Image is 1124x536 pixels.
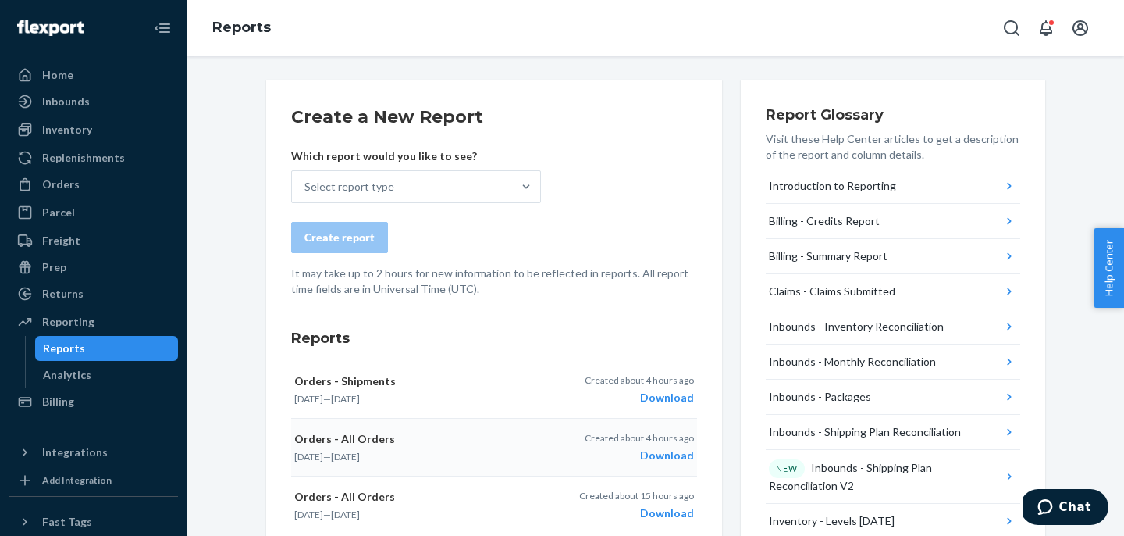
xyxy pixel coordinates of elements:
[9,255,178,280] a: Prep
[294,373,558,389] p: Orders - Shipments
[9,281,178,306] a: Returns
[42,259,66,275] div: Prep
[9,509,178,534] button: Fast Tags
[1023,489,1108,528] iframe: Opens a widget where you can chat to one of our agents
[766,345,1020,380] button: Inbounds - Monthly Reconciliation
[42,205,75,220] div: Parcel
[766,309,1020,345] button: Inbounds - Inventory Reconciliation
[579,506,694,521] div: Download
[42,286,84,302] div: Returns
[17,20,84,36] img: Flexport logo
[9,228,178,253] a: Freight
[9,63,178,88] a: Home
[769,459,1002,494] div: Inbounds - Shipping Plan Reconciliation V2
[996,13,1027,44] button: Open Search Box
[9,117,178,142] a: Inventory
[294,508,558,521] p: —
[585,390,694,406] div: Download
[585,431,694,445] p: Created about 4 hours ago
[769,213,880,229] div: Billing - Credits Report
[43,367,91,383] div: Analytics
[200,5,283,51] ol: breadcrumbs
[42,233,80,248] div: Freight
[9,200,178,225] a: Parcel
[769,248,887,264] div: Billing - Summary Report
[9,471,178,490] a: Add Integration
[585,448,694,463] div: Download
[766,380,1020,415] button: Inbounds - Packages
[769,354,936,370] div: Inbounds - Monthly Reconciliation
[1094,228,1124,308] button: Help Center
[291,105,697,130] h2: Create a New Report
[42,122,92,138] div: Inventory
[212,19,271,36] a: Reports
[766,131,1020,163] p: Visit these Help Center articles to get a description of the report and column details.
[304,179,394,195] div: Select report type
[291,419,697,477] button: Orders - All Orders[DATE]—[DATE]Created about 4 hours agoDownload
[9,145,178,170] a: Replenishments
[331,393,360,405] time: [DATE]
[147,13,178,44] button: Close Navigation
[35,336,179,361] a: Reports
[291,148,541,164] p: Which report would you like to see?
[42,177,80,192] div: Orders
[766,415,1020,450] button: Inbounds - Shipping Plan Reconciliation
[294,509,323,520] time: [DATE]
[769,284,895,299] div: Claims - Claims Submitted
[294,393,323,405] time: [DATE]
[291,222,388,253] button: Create report
[766,204,1020,239] button: Billing - Credits Report
[294,431,558,447] p: Orders - All Orders
[769,389,871,405] div: Inbounds - Packages
[42,150,125,166] div: Replenishments
[35,363,179,388] a: Analytics
[294,392,558,406] p: —
[769,319,944,334] div: Inbounds - Inventory Reconciliation
[42,514,92,530] div: Fast Tags
[769,424,961,440] div: Inbounds - Shipping Plan Reconciliation
[9,309,178,334] a: Reporting
[42,314,94,330] div: Reporting
[1065,13,1096,44] button: Open account menu
[331,509,360,520] time: [DATE]
[291,361,697,419] button: Orders - Shipments[DATE]—[DATE]Created about 4 hours agoDownload
[304,230,375,245] div: Create report
[766,169,1020,204] button: Introduction to Reporting
[42,445,108,460] div: Integrations
[585,373,694,387] p: Created about 4 hours ago
[9,89,178,114] a: Inbounds
[9,172,178,197] a: Orders
[766,239,1020,274] button: Billing - Summary Report
[294,489,558,505] p: Orders - All Orders
[42,473,112,487] div: Add Integration
[776,463,798,475] p: NEW
[766,450,1020,504] button: NEWInbounds - Shipping Plan Reconciliation V2
[766,105,1020,125] h3: Report Glossary
[294,450,558,463] p: —
[9,389,178,414] a: Billing
[291,266,697,297] p: It may take up to 2 hours for new information to be reflected in reports. All report time fields ...
[579,489,694,502] p: Created about 15 hours ago
[769,513,895,529] div: Inventory - Levels [DATE]
[42,67,73,83] div: Home
[291,477,697,534] button: Orders - All Orders[DATE]—[DATE]Created about 15 hours agoDownload
[331,451,360,463] time: [DATE]
[9,440,178,465] button: Integrations
[42,394,74,409] div: Billing
[42,94,90,109] div: Inbounds
[769,178,896,194] div: Introduction to Reporting
[43,341,85,356] div: Reports
[1030,13,1062,44] button: Open notifications
[291,328,697,348] h3: Reports
[294,451,323,463] time: [DATE]
[766,274,1020,309] button: Claims - Claims Submitted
